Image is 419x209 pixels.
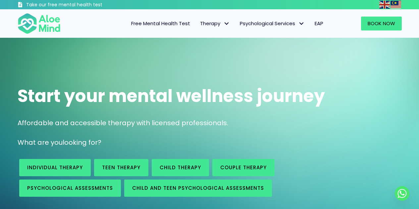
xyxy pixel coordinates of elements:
span: Therapy [200,20,230,27]
span: Free Mental Health Test [131,20,190,27]
img: ms [391,1,401,9]
span: Book Now [368,20,395,27]
a: TherapyTherapy: submenu [195,17,235,30]
span: Start your mental wellness journey [18,84,325,108]
span: What are you [18,138,63,147]
span: Psychological assessments [27,184,113,191]
span: Individual therapy [27,164,83,171]
a: Free Mental Health Test [126,17,195,30]
a: Malay [391,1,402,8]
span: Teen Therapy [102,164,140,171]
a: Book Now [361,17,402,30]
a: Take our free mental health test [18,2,138,9]
img: en [379,1,390,9]
nav: Menu [69,17,328,30]
h3: Take our free mental health test [26,2,138,8]
a: Whatsapp [395,186,409,201]
img: Aloe mind Logo [18,13,61,34]
a: Child Therapy [152,159,209,176]
span: Psychological Services: submenu [297,19,306,28]
a: Couple therapy [212,159,275,176]
span: EAP [315,20,323,27]
span: Psychological Services [240,20,305,27]
a: EAP [310,17,328,30]
a: Individual therapy [19,159,91,176]
span: looking for? [63,138,101,147]
p: Affordable and accessible therapy with licensed professionals. [18,118,402,128]
span: Child Therapy [160,164,201,171]
a: Psychological ServicesPsychological Services: submenu [235,17,310,30]
span: Child and Teen Psychological assessments [132,184,264,191]
a: Teen Therapy [94,159,148,176]
a: Psychological assessments [19,180,121,197]
span: Therapy: submenu [222,19,232,28]
span: Couple therapy [220,164,267,171]
a: English [379,1,391,8]
a: Child and Teen Psychological assessments [124,180,272,197]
